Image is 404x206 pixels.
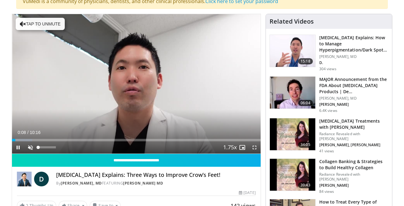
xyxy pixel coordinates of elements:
button: Unmute [24,141,37,154]
span: 34:05 [298,142,313,148]
p: [PERSON_NAME] [319,183,388,188]
img: a6ece91f-346b-4f28-8cea-920d12e40ded.150x105_q85_crop-smart_upscale.jpg [270,159,315,191]
a: 39:43 Collagen Banking & Strategies to Build Healthy Collagen Radiance Revealed with [PERSON_NAME... [270,158,388,194]
p: Radiance Revealed with [PERSON_NAME] [319,172,388,182]
a: 34:05 [MEDICAL_DATA] Treatments with [PERSON_NAME] Radiance Revealed with [PERSON_NAME] [PERSON_N... [270,118,388,154]
h3: [MEDICAL_DATA] Treatments with [PERSON_NAME] [319,118,388,130]
button: Playback Rate [224,141,236,154]
span: 06:04 [298,100,313,106]
h4: Related Videos [270,18,314,25]
div: Volume Level [38,146,56,148]
p: [PERSON_NAME], [PERSON_NAME] [319,143,388,147]
span: 15:18 [298,58,313,64]
p: 84 views [319,189,334,194]
button: Pause [12,141,24,154]
h3: [MEDICAL_DATA] Explains: How to Manage Hyperpigmentation/Dark Spots o… [319,35,388,53]
h3: MAJOR Announcement from the FDA About [MEDICAL_DATA] Products | De… [319,76,388,95]
a: 15:18 [MEDICAL_DATA] Explains: How to Manage Hyperpigmentation/Dark Spots o… [PERSON_NAME], MD D.... [270,35,388,71]
p: [PERSON_NAME], MD [319,96,388,101]
p: [PERSON_NAME] [319,102,388,107]
h4: [MEDICAL_DATA] Explains: Three Ways to Improve Crow’s Feet! [56,172,256,178]
div: By FEATURING [56,181,256,186]
a: 06:04 MAJOR Announcement from the FDA About [MEDICAL_DATA] Products | De… [PERSON_NAME], MD [PERS... [270,76,388,113]
p: 304 views [319,67,336,71]
p: 6.4K views [319,108,337,113]
p: Radiance Revealed with [PERSON_NAME] [319,132,388,141]
a: [PERSON_NAME], MD [61,181,102,186]
div: Progress Bar [12,139,261,141]
span: 10:16 [30,130,41,135]
button: Enable picture-in-picture mode [236,141,248,154]
span: 39:43 [298,182,313,188]
button: Tap to unmute [16,18,65,30]
p: 41 views [319,149,334,154]
span: 0:08 [17,130,26,135]
div: [DATE] [239,190,255,196]
img: e1503c37-a13a-4aad-9ea8-1e9b5ff728e6.150x105_q85_crop-smart_upscale.jpg [270,35,315,67]
h3: Collagen Banking & Strategies to Build Healthy Collagen [319,158,388,171]
a: D [34,172,49,186]
p: [PERSON_NAME], MD [319,54,388,59]
img: Daniel Sugai, MD [17,172,32,186]
button: Fullscreen [248,141,261,154]
video-js: Video Player [12,14,261,154]
span: / [27,130,29,135]
img: 87cf884b-9ad9-4cab-b972-6014b85a8f18.150x105_q85_crop-smart_upscale.jpg [270,118,315,150]
a: [PERSON_NAME] MD [123,181,163,186]
img: b8d0b268-5ea7-42fe-a1b9-7495ab263df8.150x105_q85_crop-smart_upscale.jpg [270,77,315,109]
p: D. [319,60,388,65]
